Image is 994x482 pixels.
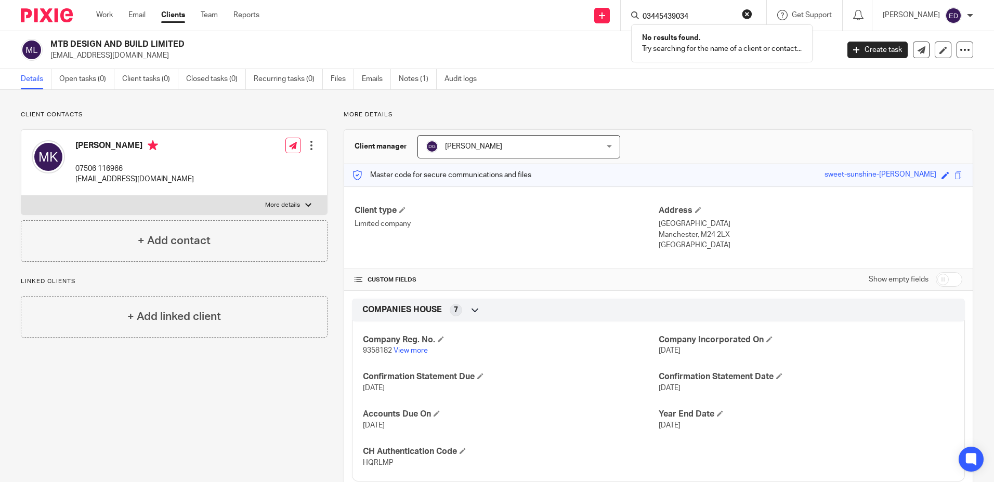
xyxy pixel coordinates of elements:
[21,69,51,89] a: Details
[344,111,973,119] p: More details
[128,10,146,20] a: Email
[642,12,735,22] input: Search
[265,201,300,209] p: More details
[394,347,428,354] a: View more
[75,164,194,174] p: 07506 116966
[445,143,502,150] span: [PERSON_NAME]
[363,384,385,392] span: [DATE]
[59,69,114,89] a: Open tasks (0)
[122,69,178,89] a: Client tasks (0)
[355,205,658,216] h4: Client type
[355,276,658,284] h4: CUSTOM FIELDS
[148,140,158,151] i: Primary
[792,11,832,19] span: Get Support
[742,9,752,19] button: Clear
[847,42,908,58] a: Create task
[331,69,354,89] a: Files
[21,111,328,119] p: Client contacts
[659,230,962,240] p: Manchester, M24 2LX
[362,304,442,315] span: COMPANIES HOUSE
[444,69,485,89] a: Audit logs
[363,459,394,466] span: HQRLMP
[21,39,43,61] img: svg%3E
[138,233,211,249] h4: + Add contact
[75,140,194,153] h4: [PERSON_NAME]
[363,409,658,420] h4: Accounts Due On
[399,69,437,89] a: Notes (1)
[363,347,392,354] span: 9358182
[254,69,323,89] a: Recurring tasks (0)
[127,309,221,325] h4: + Add linked client
[32,140,65,173] img: svg%3E
[869,274,928,285] label: Show empty fields
[659,205,962,216] h4: Address
[352,170,531,180] p: Master code for secure communications and files
[659,219,962,229] p: [GEOGRAPHIC_DATA]
[945,7,962,24] img: svg%3E
[362,69,391,89] a: Emails
[659,371,954,382] h4: Confirmation Statement Date
[883,10,940,20] p: [PERSON_NAME]
[363,422,385,429] span: [DATE]
[21,277,328,286] p: Linked clients
[201,10,218,20] a: Team
[21,8,73,22] img: Pixie
[50,39,675,50] h2: MTB DESIGN AND BUILD LIMITED
[659,347,681,354] span: [DATE]
[659,409,954,420] h4: Year End Date
[50,50,832,61] p: [EMAIL_ADDRESS][DOMAIN_NAME]
[363,334,658,345] h4: Company Reg. No.
[659,384,681,392] span: [DATE]
[659,422,681,429] span: [DATE]
[659,334,954,345] h4: Company Incorporated On
[75,174,194,184] p: [EMAIL_ADDRESS][DOMAIN_NAME]
[659,240,962,250] p: [GEOGRAPHIC_DATA]
[186,69,246,89] a: Closed tasks (0)
[355,219,658,229] p: Limited company
[363,446,658,457] h4: CH Authentication Code
[96,10,113,20] a: Work
[363,371,658,382] h4: Confirmation Statement Due
[233,10,259,20] a: Reports
[161,10,185,20] a: Clients
[426,140,438,153] img: svg%3E
[825,169,936,181] div: sweet-sunshine-[PERSON_NAME]
[454,305,458,315] span: 7
[355,141,407,152] h3: Client manager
